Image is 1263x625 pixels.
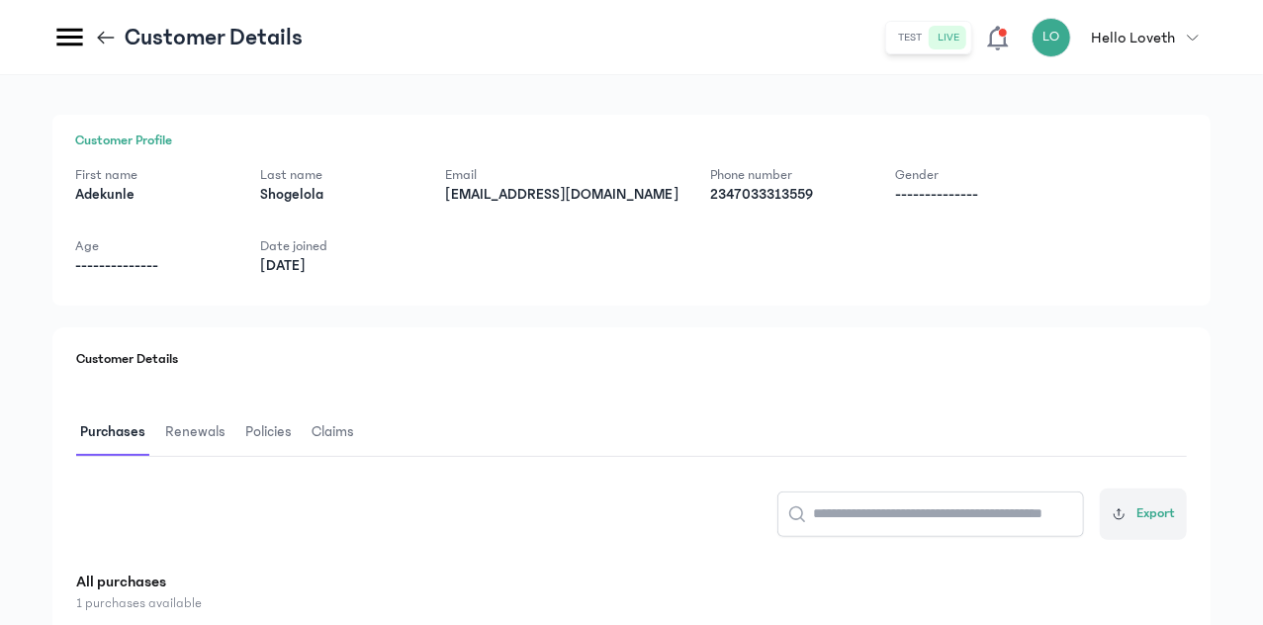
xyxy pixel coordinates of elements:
p: Email [445,165,678,185]
span: Export [1136,503,1175,524]
p: Age [75,236,228,256]
p: Gender [895,165,1048,185]
button: Renewals [161,409,241,456]
p: Date joined [260,236,413,256]
button: Purchases [76,409,161,456]
p: Phone number [710,165,863,185]
p: Hello Loveth [1091,26,1175,49]
button: Export [1100,489,1187,540]
p: [DATE] [260,256,413,276]
span: Policies [241,409,296,456]
h1: Customer Details [76,349,1187,370]
p: First name [75,165,228,185]
p: Last name [260,165,413,185]
p: Adekunle [75,185,228,205]
p: Customer Details [125,22,303,53]
p: All purchases [76,570,1187,593]
p: 1 purchases available [76,593,1187,613]
p: -------------- [895,185,1048,205]
button: live [930,26,967,49]
p: 2347033313559 [710,185,863,205]
p: [EMAIL_ADDRESS][DOMAIN_NAME] [445,185,678,205]
button: Policies [241,409,308,456]
h1: Customer Profile [75,131,1188,151]
span: Claims [308,409,358,456]
button: Claims [308,409,370,456]
p: -------------- [75,256,228,276]
div: LO [1032,18,1071,57]
p: Shogelola [260,185,413,205]
button: test [890,26,930,49]
span: Renewals [161,409,229,456]
button: LOHello Loveth [1032,18,1211,57]
span: Purchases [76,409,149,456]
